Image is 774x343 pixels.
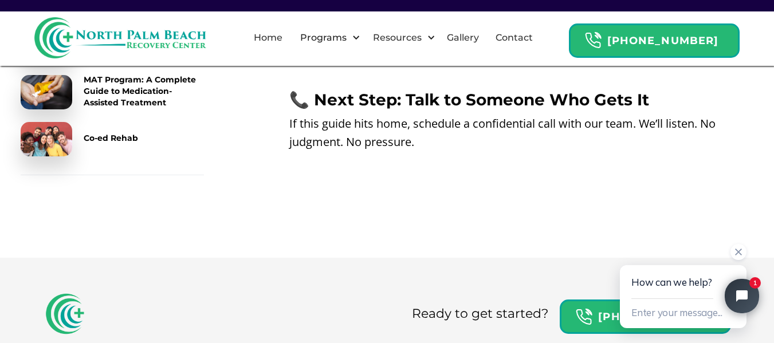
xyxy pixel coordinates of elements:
a: Header Calendar Icons[PHONE_NUMBER] [560,294,730,334]
img: Header Calendar Icons [575,308,592,326]
a: Home [247,19,289,56]
img: Header Calendar Icons [584,31,602,49]
a: MAT Program: A Complete Guide to Medication-Assisted Treatment [21,74,204,111]
a: Contact [489,19,540,56]
h3: 📞 Next Step: Talk to Someone Who Gets It [289,90,754,109]
a: Header Calendar Icons[PHONE_NUMBER] [569,18,740,58]
a: Gallery [440,19,486,56]
div: MAT Program: A Complete Guide to Medication-Assisted Treatment [84,74,204,108]
div: Ready to get started? [412,305,548,323]
div: Resources [363,19,438,56]
div: Programs [290,19,363,56]
iframe: To enrich screen reader interactions, please activate Accessibility in Grammarly extension settings [594,228,774,343]
strong: [PHONE_NUMBER] [607,34,718,47]
p: ‍ [289,61,754,79]
div: Resources [370,31,425,45]
a: Co-ed Rehab [21,122,204,156]
p: If this guide hits home, schedule a confidential call with our team. We’ll listen. No judgment. N... [289,115,754,151]
div: Programs [297,31,349,45]
div: Co-ed Rehab [84,132,138,144]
